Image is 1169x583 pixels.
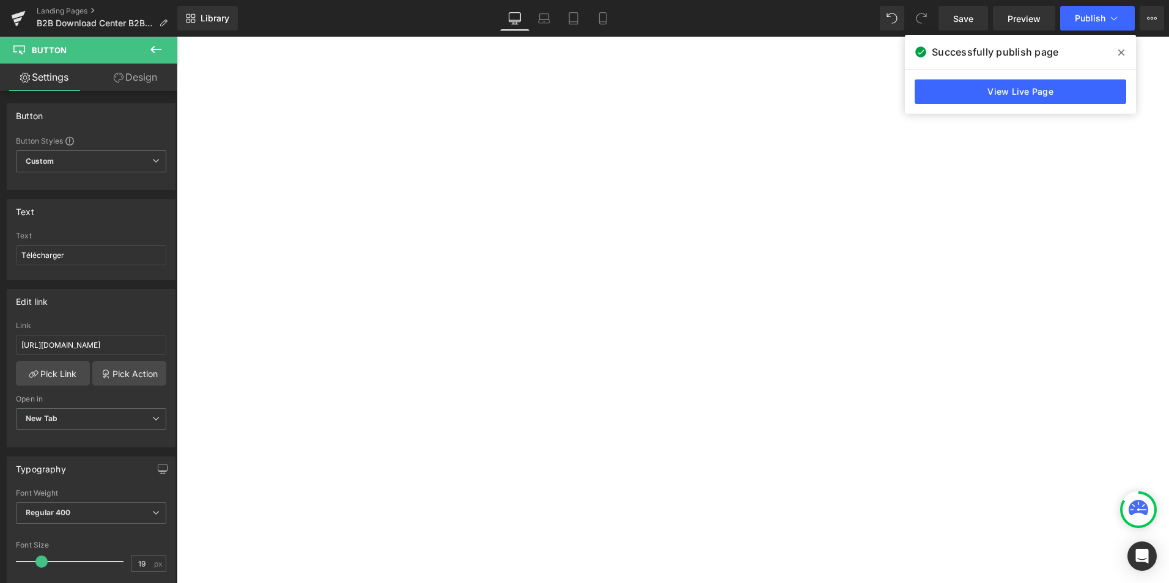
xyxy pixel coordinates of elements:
[1060,6,1135,31] button: Publish
[16,136,166,145] div: Button Styles
[953,12,973,25] span: Save
[932,45,1058,59] span: Successfully publish page
[529,6,559,31] a: Laptop
[559,6,588,31] a: Tablet
[32,45,67,55] span: Button
[91,64,180,91] a: Design
[993,6,1055,31] a: Preview
[154,560,164,568] span: px
[16,321,166,330] div: Link
[37,18,154,28] span: B2B Download Center B2B-fr
[915,79,1126,104] a: View Live Page
[16,104,43,121] div: Button
[26,414,57,423] b: New Tab
[16,489,166,497] div: Font Weight
[16,200,34,217] div: Text
[177,6,238,31] a: New Library
[16,541,166,549] div: Font Size
[16,335,166,355] input: https://your-shop.myshopify.com
[26,156,54,167] b: Custom
[16,232,166,240] div: Text
[16,457,66,474] div: Typography
[16,290,48,307] div: Edit link
[1008,12,1041,25] span: Preview
[1127,541,1157,571] div: Open Intercom Messenger
[92,361,166,386] a: Pick Action
[37,6,177,16] a: Landing Pages
[880,6,904,31] button: Undo
[1140,6,1164,31] button: More
[16,395,166,403] div: Open in
[16,361,90,386] a: Pick Link
[26,508,71,517] b: Regular 400
[500,6,529,31] a: Desktop
[588,6,618,31] a: Mobile
[909,6,934,31] button: Redo
[201,13,229,24] span: Library
[1075,13,1105,23] span: Publish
